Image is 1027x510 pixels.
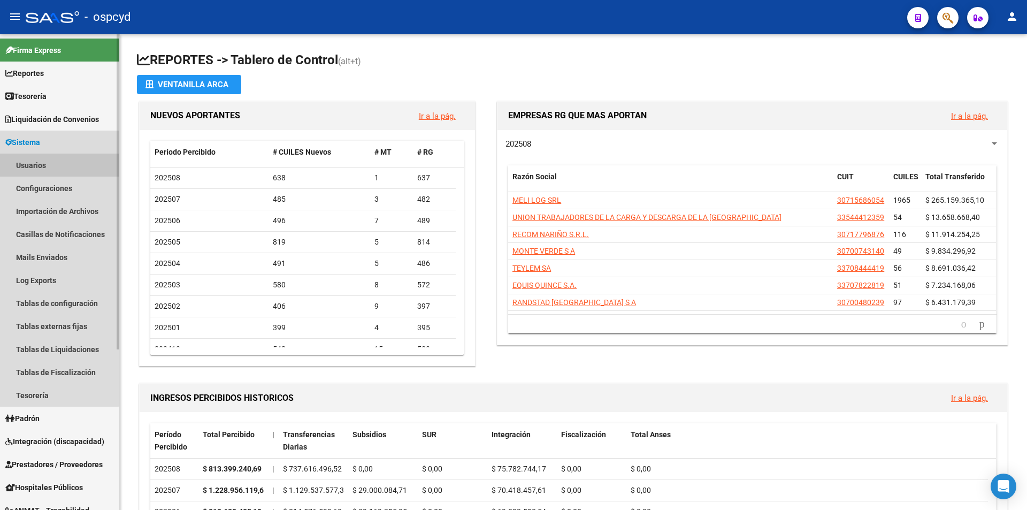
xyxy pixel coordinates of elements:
[508,110,647,120] span: EMPRESAS RG QUE MAS APORTAN
[837,196,884,204] span: 30715686054
[155,148,216,156] span: Período Percibido
[5,67,44,79] span: Reportes
[5,44,61,56] span: Firma Express
[370,141,413,164] datatable-header-cell: # MT
[352,465,373,473] span: $ 0,00
[626,423,988,459] datatable-header-cell: Total Anses
[492,465,546,473] span: $ 75.782.744,17
[893,247,902,255] span: 49
[374,172,409,184] div: 1
[925,281,976,290] span: $ 7.234.168,06
[921,165,996,201] datatable-header-cell: Total Transferido
[279,423,348,459] datatable-header-cell: Transferencias Diarias
[925,213,980,222] span: $ 13.658.668,40
[155,302,180,310] span: 202502
[417,322,451,334] div: 395
[561,430,606,439] span: Fiscalización
[150,141,269,164] datatable-header-cell: Período Percibido
[422,430,436,439] span: SUR
[203,430,255,439] span: Total Percibido
[951,393,988,403] a: Ir a la pág.
[1006,10,1018,23] mat-icon: person
[837,213,884,222] span: 33544412359
[273,172,366,184] div: 638
[956,318,971,330] a: go to previous page
[338,56,361,66] span: (alt+t)
[417,215,451,227] div: 489
[272,465,274,473] span: |
[561,465,581,473] span: $ 0,00
[951,111,988,121] a: Ir a la pág.
[273,300,366,313] div: 406
[991,474,1016,499] div: Open Intercom Messenger
[352,486,407,494] span: $ 29.000.084,71
[5,90,47,102] span: Tesorería
[557,423,626,459] datatable-header-cell: Fiscalización
[893,264,902,272] span: 56
[5,436,104,447] span: Integración (discapacidad)
[508,165,833,201] datatable-header-cell: Razón Social
[417,300,451,313] div: 397
[155,216,180,225] span: 202506
[155,463,194,475] div: 202508
[273,322,366,334] div: 399
[419,111,456,121] a: Ir a la pág.
[273,343,366,355] div: 548
[137,51,1010,70] h1: REPORTES -> Tablero de Control
[374,148,392,156] span: # MT
[925,230,980,239] span: $ 11.914.254,25
[417,236,451,248] div: 814
[203,465,262,473] strong: $ 813.399.240,69
[273,257,366,270] div: 491
[5,482,83,493] span: Hospitales Públicos
[925,196,984,204] span: $ 265.159.365,10
[631,465,651,473] span: $ 0,00
[512,213,781,222] span: UNION TRABAJADORES DE LA CARGA Y DESCARGA DE LA [GEOGRAPHIC_DATA]
[268,423,279,459] datatable-header-cell: |
[561,486,581,494] span: $ 0,00
[374,322,409,334] div: 4
[512,281,577,290] span: EQUIS QUINCE S.A.
[492,430,531,439] span: Integración
[374,215,409,227] div: 7
[9,10,21,23] mat-icon: menu
[273,279,366,291] div: 580
[893,172,918,181] span: CUILES
[273,193,366,205] div: 485
[417,279,451,291] div: 572
[418,423,487,459] datatable-header-cell: SUR
[155,259,180,268] span: 202504
[150,110,240,120] span: NUEVOS APORTANTES
[417,193,451,205] div: 482
[925,264,976,272] span: $ 8.691.036,42
[893,196,910,204] span: 1965
[942,388,997,408] button: Ir a la pág.
[273,236,366,248] div: 819
[942,106,997,126] button: Ir a la pág.
[837,264,884,272] span: 33708444419
[631,430,671,439] span: Total Anses
[85,5,131,29] span: - ospcyd
[155,484,194,497] div: 202507
[410,106,464,126] button: Ir a la pág.
[198,423,268,459] datatable-header-cell: Total Percibido
[374,193,409,205] div: 3
[273,148,331,156] span: # CUILES Nuevos
[975,318,990,330] a: go to next page
[512,264,551,272] span: TEYLEM SA
[925,298,976,307] span: $ 6.431.179,39
[512,247,575,255] span: MONTE VERDE S A
[273,215,366,227] div: 496
[155,195,180,203] span: 202507
[272,430,274,439] span: |
[512,196,561,204] span: MELI LOG SRL
[374,279,409,291] div: 8
[374,236,409,248] div: 5
[422,465,442,473] span: $ 0,00
[137,75,241,94] button: Ventanilla ARCA
[837,230,884,239] span: 30717796876
[155,430,187,451] span: Período Percibido
[837,247,884,255] span: 30700743140
[348,423,418,459] datatable-header-cell: Subsidios
[5,459,103,470] span: Prestadores / Proveedores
